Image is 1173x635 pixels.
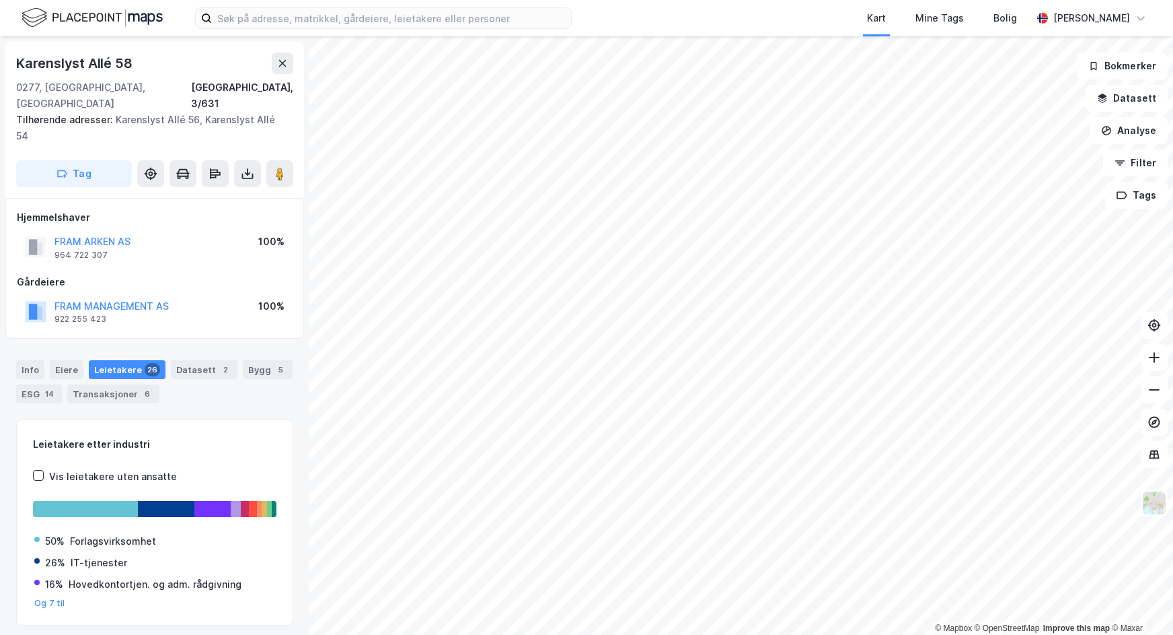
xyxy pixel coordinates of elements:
button: Tag [16,160,132,187]
div: Mine Tags [915,10,964,26]
div: 0277, [GEOGRAPHIC_DATA], [GEOGRAPHIC_DATA] [16,79,191,112]
img: Z [1141,490,1167,516]
div: Hovedkontortjen. og adm. rådgivning [69,576,241,593]
div: Gårdeiere [17,274,293,290]
div: 2 [219,363,232,376]
div: Bolig [993,10,1017,26]
img: logo.f888ab2527a4732fd821a326f86c7f29.svg [22,6,163,30]
button: Bokmerker [1077,53,1168,79]
div: 26 [145,363,160,376]
div: Kontrollprogram for chat [1106,570,1173,635]
span: Tilhørende adresser: [16,114,116,125]
div: Karenslyst Allé 56, Karenslyst Allé 54 [16,112,282,144]
div: [GEOGRAPHIC_DATA], 3/631 [191,79,293,112]
button: Tags [1105,182,1168,209]
div: 922 255 423 [54,314,106,325]
div: Leietakere etter industri [33,436,276,453]
button: Filter [1103,149,1168,176]
a: Mapbox [935,624,972,633]
div: Vis leietakere uten ansatte [49,469,177,485]
div: 5 [274,363,287,376]
div: [PERSON_NAME] [1053,10,1130,26]
div: 100% [258,298,285,314]
div: Info [16,360,44,379]
div: ESG [16,385,62,403]
button: Og 7 til [34,598,65,609]
div: Karenslyst Allé 58 [16,53,135,74]
div: Hjemmelshaver [17,209,293,226]
a: OpenStreetMap [975,624,1040,633]
input: Søk på adresse, matrikkel, gårdeiere, leietakere eller personer [212,8,571,28]
button: Analyse [1090,117,1168,144]
div: Forlagsvirksomhet [70,533,156,549]
button: Datasett [1086,85,1168,112]
div: 100% [258,234,285,250]
a: Improve this map [1043,624,1110,633]
div: Bygg [243,360,293,379]
div: Transaksjoner [67,385,159,403]
div: Leietakere [89,360,165,379]
div: IT-tjenester [71,555,127,571]
div: 14 [42,387,56,401]
div: Kart [867,10,886,26]
div: 26% [45,555,65,571]
div: 6 [141,387,154,401]
div: Datasett [171,360,237,379]
div: Eiere [50,360,83,379]
div: 50% [45,533,65,549]
iframe: Chat Widget [1106,570,1173,635]
div: 964 722 307 [54,250,108,261]
div: 16% [45,576,63,593]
